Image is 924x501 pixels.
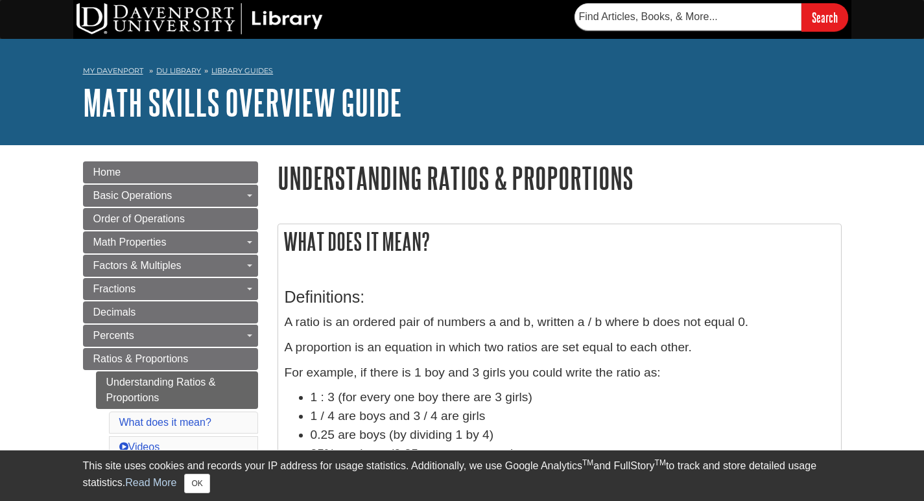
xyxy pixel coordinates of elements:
a: Math Properties [83,231,258,253]
sup: TM [582,458,593,467]
span: Percents [93,330,134,341]
img: DU Library [77,3,323,34]
a: Math Skills Overview Guide [83,82,402,122]
li: 1 : 3 (for every one boy there are 3 girls) [311,388,835,407]
span: Ratios & Proportions [93,353,189,364]
button: Close [184,474,209,493]
span: Math Properties [93,237,167,248]
a: Order of Operations [83,208,258,230]
nav: breadcrumb [83,62,842,83]
h2: What does it mean? [278,224,841,259]
p: A ratio is an ordered pair of numbers a and b, written a / b where b does not equal 0. [285,313,835,332]
a: Ratios & Proportions [83,348,258,370]
span: Factors & Multiples [93,260,182,271]
a: My Davenport [83,65,143,76]
sup: TM [655,458,666,467]
p: A proportion is an equation in which two ratios are set equal to each other. [285,338,835,357]
a: Understanding Ratios & Proportions [96,371,258,409]
a: Percents [83,325,258,347]
a: Home [83,161,258,183]
input: Find Articles, Books, & More... [575,3,801,30]
a: Fractions [83,278,258,300]
li: 25% are boys (0.25 as a percentage) [311,445,835,463]
a: What does it mean? [119,417,211,428]
a: Decimals [83,301,258,323]
a: Videos [119,441,160,452]
a: Library Guides [211,66,273,75]
li: 1 / 4 are boys and 3 / 4 are girls [311,407,835,426]
a: DU Library [156,66,201,75]
span: Basic Operations [93,190,172,201]
a: Factors & Multiples [83,255,258,277]
form: Searches DU Library's articles, books, and more [575,3,848,31]
span: Order of Operations [93,213,185,224]
input: Search [801,3,848,31]
li: 0.25 are boys (by dividing 1 by 4) [311,426,835,445]
div: This site uses cookies and records your IP address for usage statistics. Additionally, we use Goo... [83,458,842,493]
p: For example, if there is 1 boy and 3 girls you could write the ratio as: [285,364,835,382]
h1: Understanding Ratios & Proportions [278,161,842,194]
a: Basic Operations [83,185,258,207]
span: Home [93,167,121,178]
h3: Definitions: [285,288,835,307]
span: Fractions [93,283,136,294]
a: Read More [125,477,176,488]
span: Decimals [93,307,136,318]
